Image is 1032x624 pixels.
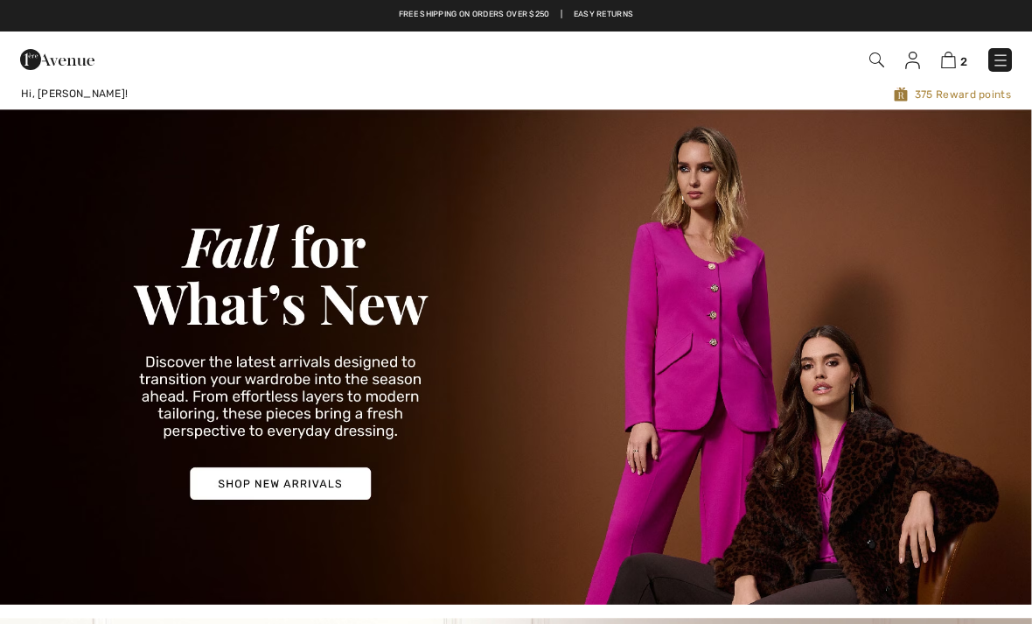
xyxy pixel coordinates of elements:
[561,9,562,21] span: |
[941,49,967,70] a: 2
[442,86,1011,102] span: 375 Reward points
[941,52,956,68] img: Shopping Bag
[869,53,884,67] img: Search
[20,42,94,77] img: 1ère Avenue
[399,9,550,21] a: Free shipping on orders over $250
[574,9,634,21] a: Easy Returns
[992,52,1009,69] img: Menu
[960,55,967,68] span: 2
[894,86,908,102] img: Avenue Rewards
[905,52,920,69] img: My Info
[21,88,128,100] span: Hi, [PERSON_NAME]!
[7,86,1025,102] a: Hi, [PERSON_NAME]!375 Reward points
[20,50,94,67] a: 1ère Avenue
